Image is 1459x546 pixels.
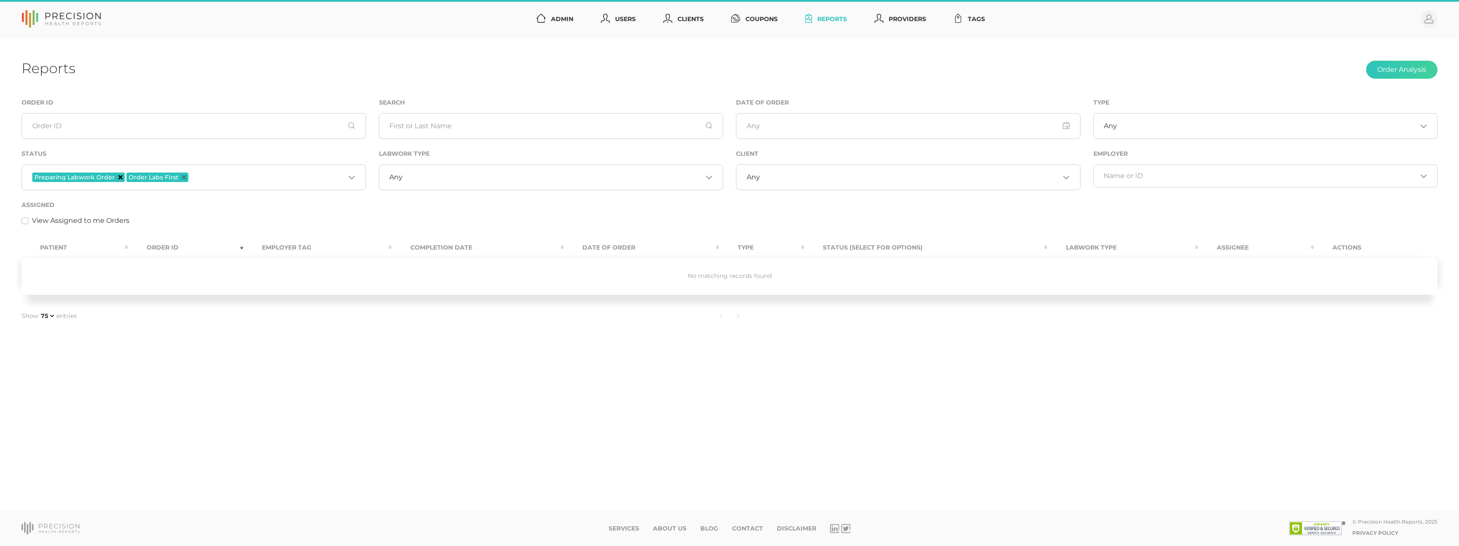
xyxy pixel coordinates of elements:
label: Employer [1093,150,1128,157]
a: Users [597,11,639,27]
label: View Assigned to me Orders [32,216,129,226]
th: Status (Select for Options) : activate to sort column ascending [804,238,1047,257]
div: Search for option [736,164,1080,190]
a: About Us [653,525,686,532]
label: Status [22,150,46,157]
input: Search for option [403,173,702,182]
a: Admin [533,11,577,27]
label: Type [1093,99,1109,106]
a: Coupons [728,11,781,27]
input: First or Last Name [379,113,723,139]
span: Any [1104,122,1117,130]
th: Type : activate to sort column ascending [719,238,805,257]
label: Order ID [22,99,53,106]
label: Client [736,150,758,157]
th: Labwork Type : activate to sort column ascending [1047,238,1198,257]
div: Search for option [379,164,723,190]
button: Deselect Order Labs First [182,175,186,179]
label: Labwork Type [379,150,430,157]
a: Disclaimer [777,525,816,532]
div: © Precision Health Reports, 2025 [1352,518,1437,525]
a: Clients [660,11,707,27]
th: Date Of Order : activate to sort column ascending [564,238,719,257]
select: Showentries [39,312,55,320]
div: Search for option [1093,164,1438,188]
a: Blog [700,525,718,532]
input: Search for option [1117,122,1417,130]
th: Assignee : activate to sort column ascending [1198,238,1314,257]
div: Search for option [1093,113,1438,139]
a: Reports [802,11,850,27]
input: Search for option [760,173,1060,182]
th: Completion Date : activate to sort column ascending [392,238,564,257]
a: Tags [950,11,988,27]
th: Employer Tag : activate to sort column ascending [243,238,392,257]
a: Services [609,525,639,532]
th: Order ID : activate to sort column ascending [128,238,243,257]
th: Patient : activate to sort column ascending [22,238,128,257]
input: Search for option [1104,172,1417,180]
a: Providers [871,11,930,27]
label: Show entries [22,312,77,321]
input: Any [736,113,1080,139]
span: Any [747,173,760,182]
h1: Reports [22,60,75,77]
td: No matching records found [22,257,1437,295]
button: Deselect Preparing Labwork Order [118,175,123,179]
button: Order Analysis [1366,61,1437,79]
input: Search for option [190,172,345,183]
a: Privacy Policy [1352,530,1398,536]
span: Order Labs First [129,174,179,180]
th: Actions [1314,238,1437,257]
label: Assigned [22,201,55,209]
span: Preparing Labwork Order [34,174,115,180]
img: SSL site seal - click to verify [1289,521,1345,535]
label: Date of Order [736,99,789,106]
label: Search [379,99,405,106]
input: Order ID [22,113,366,139]
a: Contact [732,525,763,532]
div: Search for option [22,164,366,190]
span: Any [389,173,403,182]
